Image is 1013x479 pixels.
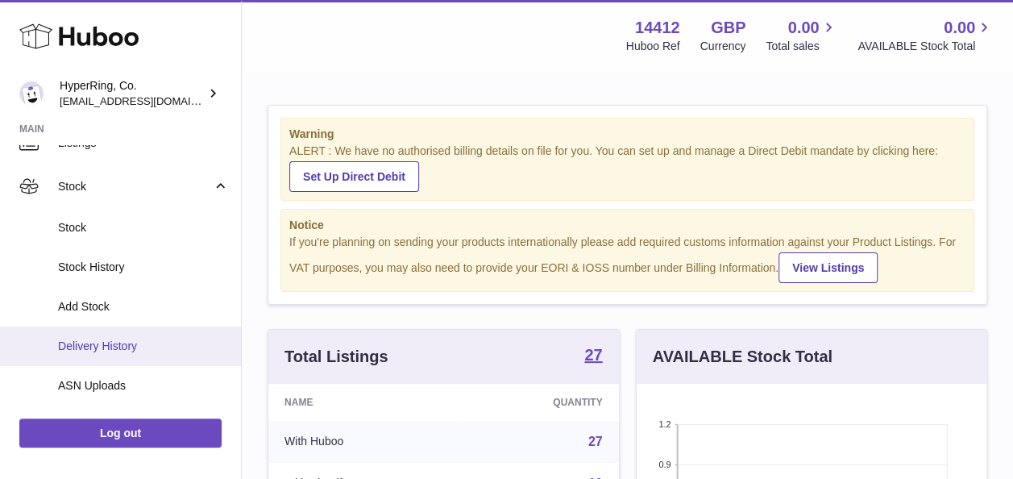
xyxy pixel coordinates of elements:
strong: 14412 [635,17,680,39]
a: 27 [588,435,603,448]
div: HyperRing, Co. [60,78,205,109]
a: 27 [584,347,602,366]
h3: Total Listings [284,346,388,368]
strong: Notice [289,218,965,233]
text: 1.2 [658,419,670,429]
span: 0.00 [788,17,820,39]
span: ASN Uploads [58,378,229,394]
span: 0.00 [944,17,975,39]
text: 0.9 [658,460,670,469]
a: 0.00 Total sales [766,17,837,54]
a: View Listings [778,252,878,283]
strong: Warning [289,127,965,142]
span: [EMAIL_ADDRESS][DOMAIN_NAME] [60,94,237,107]
div: ALERT : We have no authorised billing details on file for you. You can set up and manage a Direct... [289,144,965,192]
a: Set Up Direct Debit [289,161,419,192]
span: Stock History [58,260,229,275]
h3: AVAILABLE Stock Total [653,346,832,368]
div: Huboo Ref [626,39,680,54]
img: internalAdmin-14412@internal.huboo.com [19,81,44,106]
a: Log out [19,419,222,448]
a: 0.00 AVAILABLE Stock Total [857,17,994,54]
span: Delivery History [58,339,229,354]
td: With Huboo [268,421,457,463]
strong: 27 [584,347,602,363]
span: AVAILABLE Stock Total [857,39,994,54]
span: Total sales [766,39,837,54]
span: Stock [58,220,229,235]
th: Name [268,384,457,421]
strong: GBP [711,17,745,39]
span: Stock [58,179,212,194]
th: Quantity [457,384,618,421]
span: Add Stock [58,299,229,314]
div: Currency [700,39,746,54]
div: If you're planning on sending your products internationally please add required customs informati... [289,235,965,283]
